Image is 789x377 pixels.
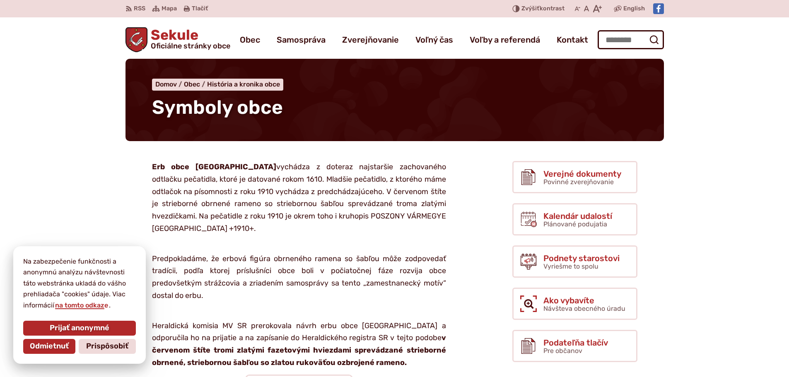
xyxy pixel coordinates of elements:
[622,4,647,14] a: English
[23,321,136,336] button: Prijať anonymné
[543,262,598,270] span: Vyriešme to spolu
[543,347,582,355] span: Pre občanov
[623,4,645,14] span: English
[512,161,637,193] a: Verejné dokumenty Povinné zverejňovanie
[543,296,625,305] span: Ako vybavíte
[152,96,283,119] span: Symboly obce
[512,288,637,320] a: Ako vybavíte Návšteva obecného úradu
[543,169,621,178] span: Verejné dokumenty
[184,80,207,88] a: Obec
[543,254,620,263] span: Podnety starostovi
[470,28,540,51] a: Voľby a referendá
[162,4,177,14] span: Mapa
[521,5,540,12] span: Zvýšiť
[23,339,75,354] button: Odmietnuť
[152,161,446,235] p: vychádza z doteraz najstaršie zachovaného odtlačku pečatidla, ktoré je datované rokom 1610. Mladš...
[50,324,109,333] span: Prijať anonymné
[240,28,260,51] a: Obec
[512,330,637,362] a: Podateľňa tlačív Pre občanov
[125,27,148,52] img: Prejsť na domovskú stránku
[151,42,230,50] span: Oficiálne stránky obce
[521,5,565,12] span: kontrast
[415,28,453,51] a: Voľný čas
[152,240,446,302] p: Predpokladáme, že erbová figúra obrneného ramena so šabľou môže zodpovedať tradícii, podľa ktorej...
[86,342,128,351] span: Prispôsobiť
[543,178,614,186] span: Povinné zverejňovanie
[79,339,136,354] button: Prispôsobiť
[125,27,231,52] a: Logo Sekule, prejsť na domovskú stránku.
[30,342,69,351] span: Odmietnuť
[184,80,200,88] span: Obec
[543,220,607,228] span: Plánované podujatia
[152,307,446,369] p: Heraldická komisia MV SR prerokovala návrh erbu obce [GEOGRAPHIC_DATA] a odporučila ho na prijati...
[543,338,608,347] span: Podateľňa tlačív
[277,28,326,51] a: Samospráva
[512,203,637,235] a: Kalendár udalostí Plánované podujatia
[207,80,280,88] a: História a kronika obce
[543,305,625,312] span: Návšteva obecného úradu
[512,245,637,278] a: Podnety starostovi Vyriešme to spolu
[653,3,664,14] img: Prejsť na Facebook stránku
[54,301,109,309] a: na tomto odkaze
[342,28,399,51] a: Zverejňovanie
[134,4,145,14] span: RSS
[155,80,184,88] a: Domov
[152,162,277,171] strong: Erb obce [GEOGRAPHIC_DATA]
[147,28,230,50] span: Sekule
[155,80,177,88] span: Domov
[152,333,446,367] strong: v červenom štíte tromi zlatými fazetovými hviezdami sprevádzané strieborné obrnené, striebornou š...
[23,256,136,311] p: Na zabezpečenie funkčnosti a anonymnú analýzu návštevnosti táto webstránka ukladá do vášho prehli...
[192,5,208,12] span: Tlačiť
[557,28,588,51] a: Kontakt
[543,211,612,221] span: Kalendár udalostí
